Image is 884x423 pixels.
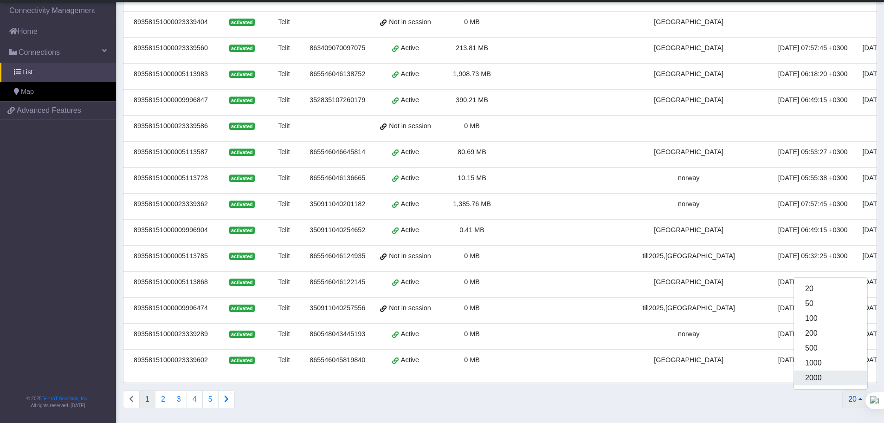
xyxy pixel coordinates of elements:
div: 89358151000009996847 [129,95,213,105]
span: Active [401,329,419,339]
span: activated [229,331,255,338]
span: Map [21,87,34,97]
span: Active [401,277,419,287]
div: 89358151000009996474 [129,303,213,313]
div: 20 [794,277,868,390]
div: Telit [271,69,297,79]
div: [GEOGRAPHIC_DATA] [640,277,736,287]
div: 865546046138752 [308,69,367,79]
div: [GEOGRAPHIC_DATA] [640,355,736,365]
div: Telit [271,95,297,105]
span: Active [401,69,419,79]
div: Telit [271,251,297,261]
button: 100 [794,311,867,326]
div: [DATE] 06:49:15 +0300 [776,95,850,105]
div: 89358151000005113587 [129,147,213,157]
div: [DATE] 07:53:38 +0300 [776,329,850,339]
span: Active [401,225,419,235]
div: Telit [271,303,297,313]
span: 0 MB [464,18,480,26]
span: 0 MB [464,356,480,364]
span: Connections [19,47,60,58]
div: 350911040257556 [308,303,367,313]
span: 0 MB [464,278,480,286]
div: till2025,[GEOGRAPHIC_DATA] [640,303,736,313]
div: Telit [271,147,297,157]
div: [GEOGRAPHIC_DATA] [640,95,736,105]
span: activated [229,305,255,312]
div: 865546046124935 [308,251,367,261]
div: till2025,[GEOGRAPHIC_DATA] [640,251,736,261]
div: Telit [271,329,297,339]
div: [DATE] 07:57:45 +0300 [776,199,850,209]
span: 0 MB [464,330,480,338]
span: Active [401,147,419,157]
span: 1,385.76 MB [453,200,491,208]
span: activated [229,253,255,260]
span: 10.15 MB [458,174,486,182]
div: Telit [271,173,297,183]
span: activated [229,97,255,104]
div: [DATE] 05:55:38 +0300 [776,173,850,183]
div: 865546046136665 [308,173,367,183]
button: 2 [155,390,171,408]
div: 860548043445193 [308,329,367,339]
div: [DATE] 07:33:52 +0300 [776,303,850,313]
div: norway [640,173,736,183]
span: Advanced Features [17,105,81,116]
div: Telit [271,225,297,235]
span: activated [229,19,255,26]
span: Active [401,43,419,53]
div: [GEOGRAPHIC_DATA] [640,147,736,157]
div: [GEOGRAPHIC_DATA] [640,69,736,79]
span: activated [229,71,255,78]
span: 390.21 MB [456,96,488,104]
button: 1000 [794,356,867,371]
div: 350911040201182 [308,199,367,209]
div: [GEOGRAPHIC_DATA] [640,225,736,235]
div: Telit [271,277,297,287]
div: 865546046645814 [308,147,367,157]
span: activated [229,45,255,52]
div: 89358151000005113728 [129,173,213,183]
div: 89358151000023339560 [129,43,213,53]
span: 1,908.73 MB [453,70,491,78]
span: Active [401,95,419,105]
span: Not in session [389,17,431,27]
span: List [22,67,32,78]
span: activated [229,279,255,286]
div: Telit [271,121,297,131]
span: 213.81 MB [456,44,488,52]
div: 89358151000005113983 [129,69,213,79]
nav: Connections list navigation [123,390,235,408]
div: [GEOGRAPHIC_DATA] [640,17,736,27]
span: activated [229,149,255,156]
div: [DATE] 07:44:04 +0300 [776,355,850,365]
span: activated [229,123,255,130]
button: 200 [794,326,867,341]
div: Telit [271,17,297,27]
button: 5 [202,390,219,408]
button: 20 [794,281,867,296]
span: Not in session [389,121,431,131]
span: 80.69 MB [458,148,486,156]
div: [DATE] 07:57:45 +0300 [776,43,850,53]
div: 89358151000023339404 [129,17,213,27]
span: Active [401,199,419,209]
div: [DATE] 06:18:20 +0300 [776,69,850,79]
span: Not in session [389,303,431,313]
div: 89358151000005113868 [129,277,213,287]
button: 3 [171,390,187,408]
div: 865546046122145 [308,277,367,287]
span: 0 MB [464,304,480,312]
span: 0.41 MB [459,226,484,234]
div: 89358151000023339586 [129,121,213,131]
span: activated [229,201,255,208]
div: 89358151000023339362 [129,199,213,209]
span: activated [229,175,255,182]
span: Not in session [389,251,431,261]
button: 50 [794,296,867,311]
div: 863409070097075 [308,43,367,53]
div: norway [640,199,736,209]
div: 865546045819840 [308,355,367,365]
